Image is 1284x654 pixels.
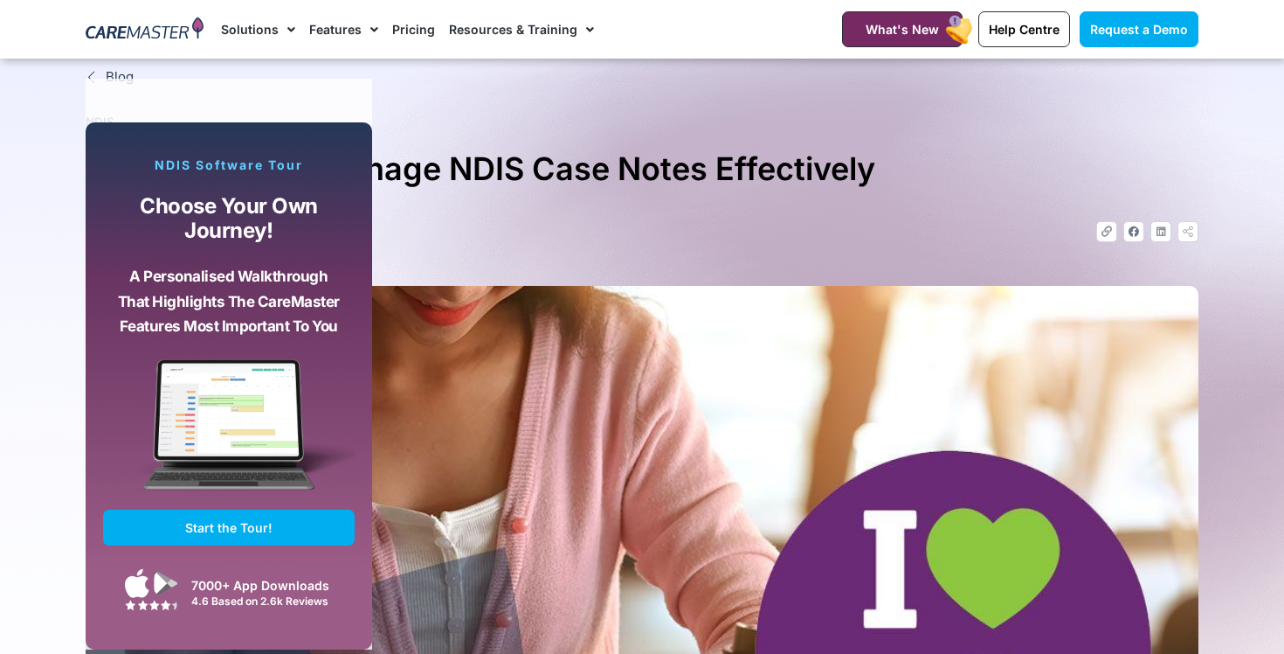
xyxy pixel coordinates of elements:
[101,67,134,87] span: Blog
[125,568,149,598] img: Apple App Store Icon
[103,157,355,173] p: NDIS Software Tour
[1090,22,1188,37] span: Request a Demo
[989,22,1060,37] span: Help Centre
[978,11,1070,47] a: Help Centre
[86,67,1198,87] a: Blog
[116,194,342,244] p: Choose your own journey!
[191,595,346,608] div: 4.6 Based on 2.6k Reviews
[154,570,178,596] img: Google Play App Icon
[866,22,939,37] span: What's New
[86,143,1198,195] h1: How to Write & Manage NDIS Case Notes Effectively
[103,359,355,510] img: CareMaster Software Mockup on Screen
[103,510,355,546] a: Start the Tour!
[185,520,273,535] span: Start the Tour!
[191,576,346,595] div: 7000+ App Downloads
[1080,11,1198,47] a: Request a Demo
[116,264,342,339] p: A personalised walkthrough that highlights the CareMaster features most important to you
[842,11,963,47] a: What's New
[86,17,204,43] img: CareMaster Logo
[125,600,177,610] img: Google Play Store App Review Stars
